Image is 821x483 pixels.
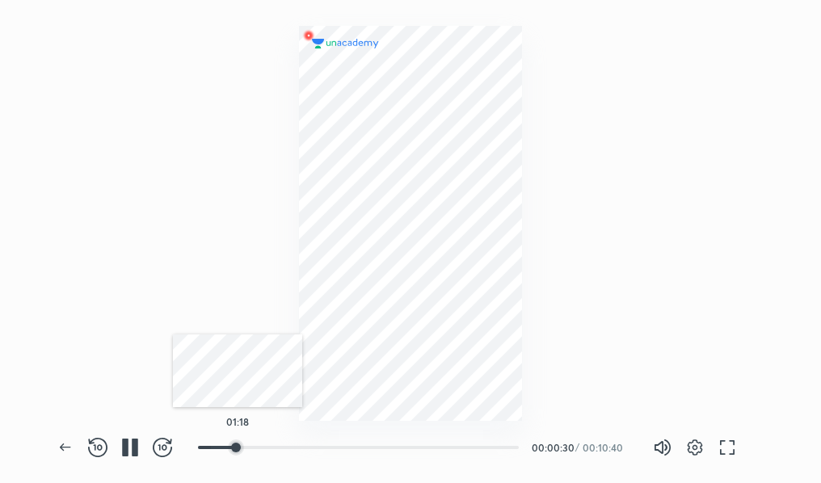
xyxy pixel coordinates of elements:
img: logo.2a7e12a2.svg [312,39,379,48]
img: wMgqJGBwKWe8AAAAABJRU5ErkJggg== [299,26,318,45]
div: 00:00:30 [532,443,572,452]
h5: 01:18 [226,417,249,426]
div: 00:10:40 [583,443,627,452]
div: / [575,443,579,452]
